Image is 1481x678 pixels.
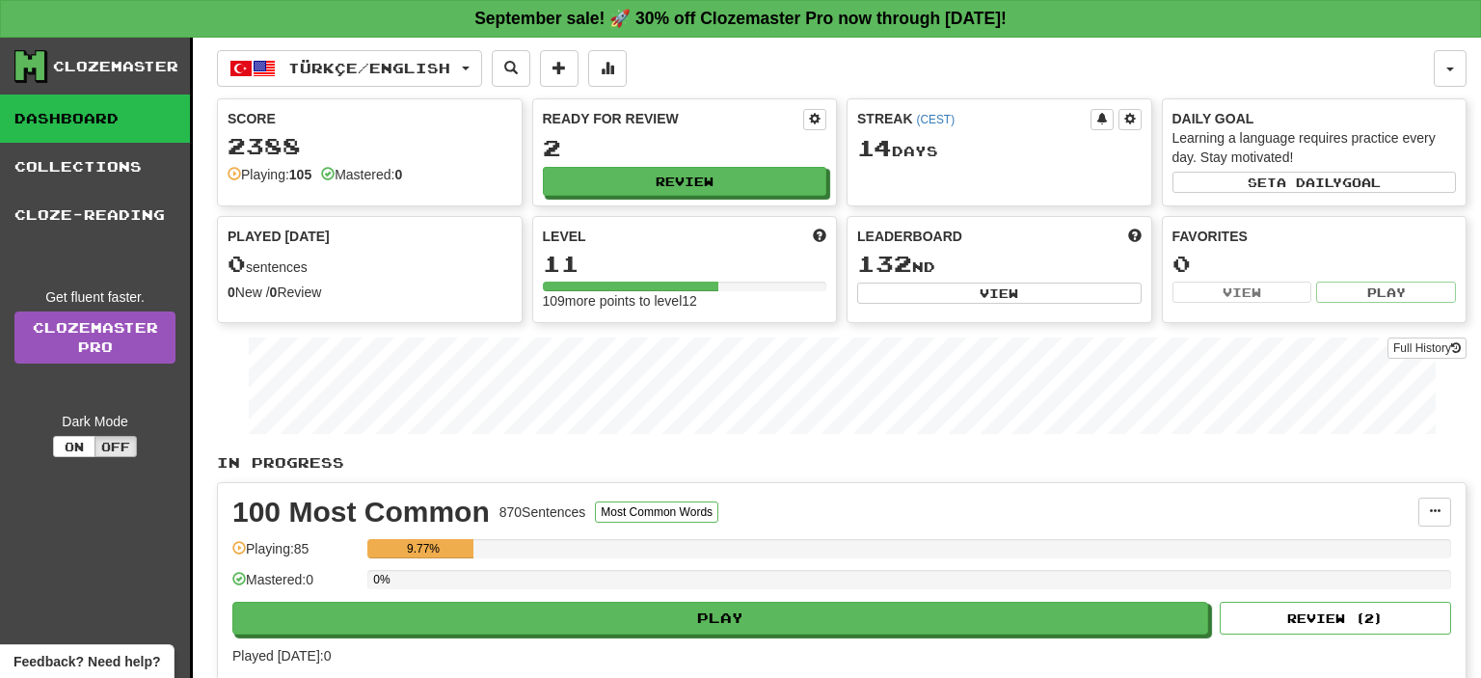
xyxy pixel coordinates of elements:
[232,570,358,602] div: Mastered: 0
[373,539,473,558] div: 9.77%
[1172,128,1457,167] div: Learning a language requires practice every day. Stay motivated!
[288,60,450,76] span: Türkçe / English
[321,165,402,184] div: Mastered:
[543,109,804,128] div: Ready for Review
[228,134,512,158] div: 2388
[53,436,95,457] button: On
[543,252,827,276] div: 11
[1220,602,1451,635] button: Review (2)
[1387,338,1467,359] button: Full History
[595,502,718,523] button: Most Common Words
[543,136,827,160] div: 2
[1172,252,1457,276] div: 0
[857,134,892,161] span: 14
[394,167,402,182] strong: 0
[14,287,175,307] div: Get fluent faster.
[857,250,912,277] span: 132
[1316,282,1456,303] button: Play
[499,502,586,522] div: 870 Sentences
[228,227,330,246] span: Played [DATE]
[1277,176,1342,189] span: a daily
[217,50,482,87] button: Türkçe/English
[232,602,1208,635] button: Play
[857,109,1091,128] div: Streak
[232,539,358,571] div: Playing: 85
[492,50,530,87] button: Search sentences
[916,113,955,126] a: (CEST)
[228,165,311,184] div: Playing:
[588,50,627,87] button: More stats
[474,9,1007,28] strong: September sale! 🚀 30% off Clozemaster Pro now through [DATE]!
[857,252,1142,277] div: nd
[540,50,579,87] button: Add sentence to collection
[228,109,512,128] div: Score
[228,283,512,302] div: New / Review
[857,227,962,246] span: Leaderboard
[13,652,160,671] span: Open feedback widget
[270,285,278,300] strong: 0
[228,250,246,277] span: 0
[94,436,137,457] button: Off
[14,312,175,364] a: ClozemasterPro
[228,285,235,300] strong: 0
[1172,282,1312,303] button: View
[14,412,175,431] div: Dark Mode
[813,227,826,246] span: Score more points to level up
[543,167,827,196] button: Review
[228,252,512,277] div: sentences
[289,167,311,182] strong: 105
[232,648,331,664] span: Played [DATE]: 0
[543,291,827,311] div: 109 more points to level 12
[232,498,490,527] div: 100 Most Common
[1172,109,1457,128] div: Daily Goal
[857,283,1142,304] button: View
[543,227,586,246] span: Level
[1172,227,1457,246] div: Favorites
[53,57,178,76] div: Clozemaster
[1128,227,1142,246] span: This week in points, UTC
[217,453,1467,473] p: In Progress
[857,136,1142,161] div: Day s
[1172,172,1457,193] button: Seta dailygoal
